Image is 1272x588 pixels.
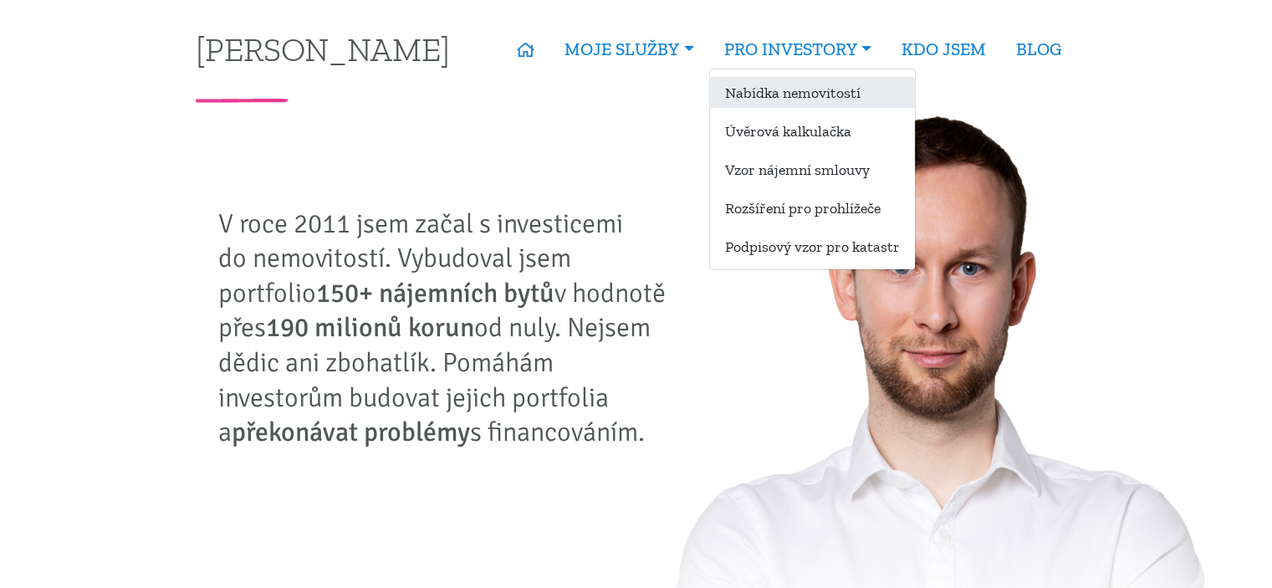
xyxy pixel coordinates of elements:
[266,311,474,344] strong: 190 milionů korun
[710,115,915,146] a: Úvěrová kalkulačka
[316,277,554,309] strong: 150+ nájemních bytů
[710,192,915,223] a: Rozšíření pro prohlížeče
[710,231,915,262] a: Podpisový vzor pro katastr
[232,416,470,448] strong: překonávat problémy
[710,77,915,108] a: Nabídka nemovitostí
[1001,30,1076,69] a: BLOG
[710,154,915,185] a: Vzor nájemní smlouvy
[886,30,1001,69] a: KDO JSEM
[709,30,886,69] a: PRO INVESTORY
[196,33,450,65] a: [PERSON_NAME]
[549,30,708,69] a: MOJE SLUŽBY
[218,207,678,450] p: V roce 2011 jsem začal s investicemi do nemovitostí. Vybudoval jsem portfolio v hodnotě přes od n...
